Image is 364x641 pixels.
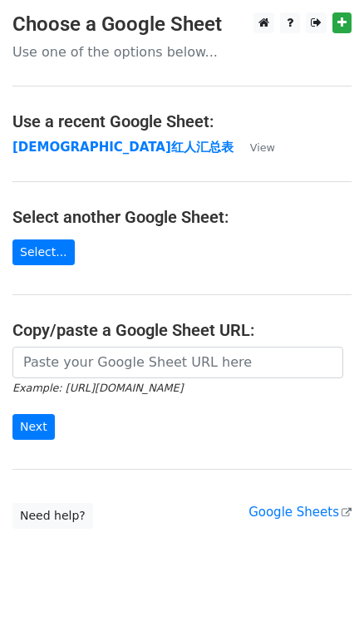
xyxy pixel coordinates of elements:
[12,111,352,131] h4: Use a recent Google Sheet:
[12,382,183,394] small: Example: [URL][DOMAIN_NAME]
[12,239,75,265] a: Select...
[12,347,343,378] input: Paste your Google Sheet URL here
[248,505,352,520] a: Google Sheets
[12,140,234,155] a: [DEMOGRAPHIC_DATA]红人汇总表
[250,141,275,154] small: View
[12,414,55,440] input: Next
[234,140,275,155] a: View
[12,43,352,61] p: Use one of the options below...
[12,12,352,37] h3: Choose a Google Sheet
[12,503,93,529] a: Need help?
[12,320,352,340] h4: Copy/paste a Google Sheet URL:
[12,207,352,227] h4: Select another Google Sheet:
